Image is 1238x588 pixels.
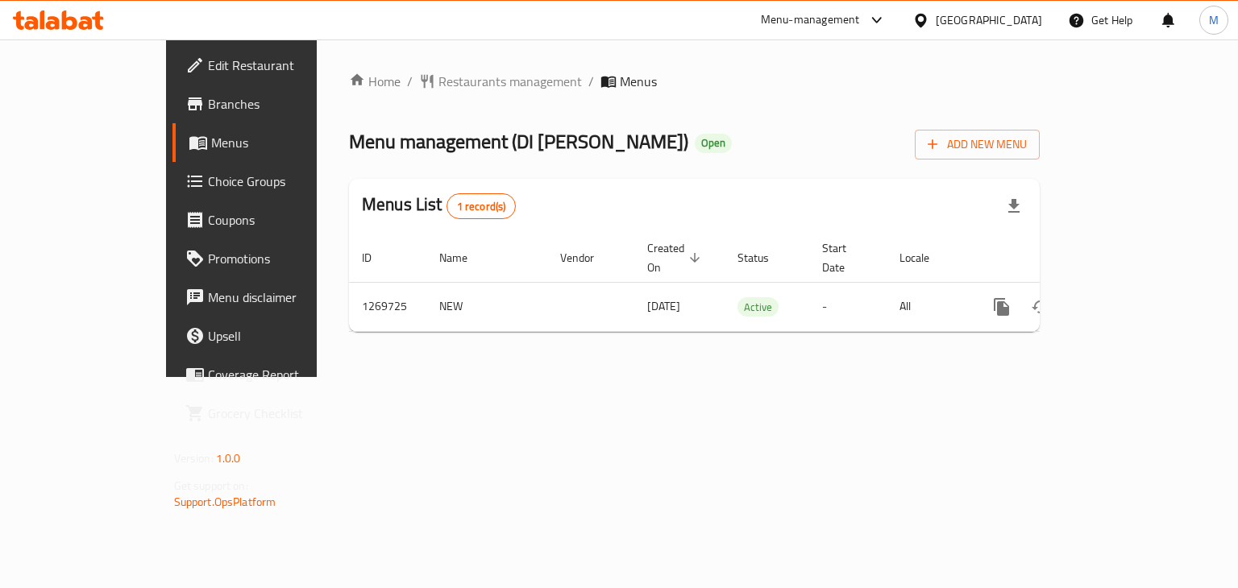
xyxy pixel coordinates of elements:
a: Coverage Report [172,355,373,394]
span: Created On [647,238,705,277]
button: Change Status [1021,288,1060,326]
a: Restaurants management [419,72,582,91]
span: 1.0.0 [216,448,241,469]
li: / [407,72,413,91]
td: 1269725 [349,282,426,331]
span: Vendor [560,248,615,267]
div: Total records count [447,193,517,219]
span: 1 record(s) [447,199,516,214]
div: [GEOGRAPHIC_DATA] [936,11,1042,29]
li: / [588,72,594,91]
span: Active [737,298,779,317]
span: Menus [620,72,657,91]
span: ID [362,248,393,267]
button: more [983,288,1021,326]
span: Locale [899,248,950,267]
button: Add New Menu [915,130,1040,159]
span: Branches [208,94,360,114]
span: Restaurants management [438,72,582,91]
span: Version: [174,448,214,469]
th: Actions [970,234,1150,283]
a: Menu disclaimer [172,278,373,317]
span: Open [695,136,732,150]
a: Grocery Checklist [172,394,373,433]
div: Menu-management [761,10,860,30]
a: Menus [172,123,373,162]
a: Choice Groups [172,162,373,201]
a: Support.OpsPlatform [174,491,276,512]
span: Start Date [822,238,867,277]
span: Choice Groups [208,172,360,191]
a: Upsell [172,317,373,355]
div: Export file [995,187,1033,226]
table: enhanced table [349,234,1150,332]
td: NEW [426,282,547,331]
td: All [887,282,970,331]
span: M [1209,11,1219,29]
nav: breadcrumb [349,72,1040,91]
span: Promotions [208,249,360,268]
span: Coverage Report [208,365,360,384]
td: - [809,282,887,331]
span: Add New Menu [928,135,1027,155]
span: Upsell [208,326,360,346]
a: Edit Restaurant [172,46,373,85]
span: [DATE] [647,296,680,317]
span: Coupons [208,210,360,230]
div: Open [695,134,732,153]
span: Menu disclaimer [208,288,360,307]
h2: Menus List [362,193,516,219]
span: Menu management ( DI [PERSON_NAME] ) [349,123,688,159]
a: Promotions [172,239,373,278]
span: Get support on: [174,475,248,496]
a: Coupons [172,201,373,239]
span: Name [439,248,488,267]
a: Branches [172,85,373,123]
a: Home [349,72,401,91]
span: Edit Restaurant [208,56,360,75]
span: Menus [211,133,360,152]
span: Status [737,248,790,267]
span: Grocery Checklist [208,404,360,423]
div: Active [737,297,779,317]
